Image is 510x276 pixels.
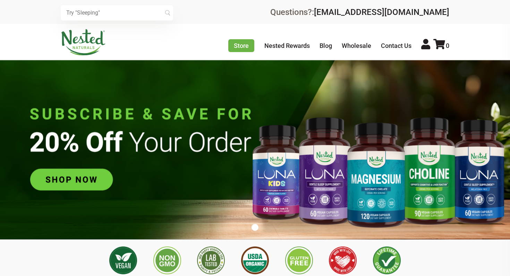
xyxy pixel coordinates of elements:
a: Nested Rewards [264,42,310,49]
img: 3rd Party Lab Tested [197,246,225,274]
a: Wholesale [342,42,371,49]
a: 0 [433,42,449,49]
img: Nested Naturals [61,29,106,56]
a: [EMAIL_ADDRESS][DOMAIN_NAME] [314,7,449,17]
img: Vegan [109,246,137,274]
img: Gluten Free [285,246,313,274]
img: Made with Love [329,246,357,274]
button: 1 of 1 [252,224,258,231]
a: Contact Us [381,42,411,49]
div: Questions?: [270,8,449,16]
input: Try "Sleeping" [61,5,173,20]
img: Non GMO [153,246,181,274]
img: USDA Organic [241,246,269,274]
a: Store [228,39,254,52]
a: Blog [320,42,332,49]
span: 0 [446,42,449,49]
img: Lifetime Guarantee [373,246,401,274]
